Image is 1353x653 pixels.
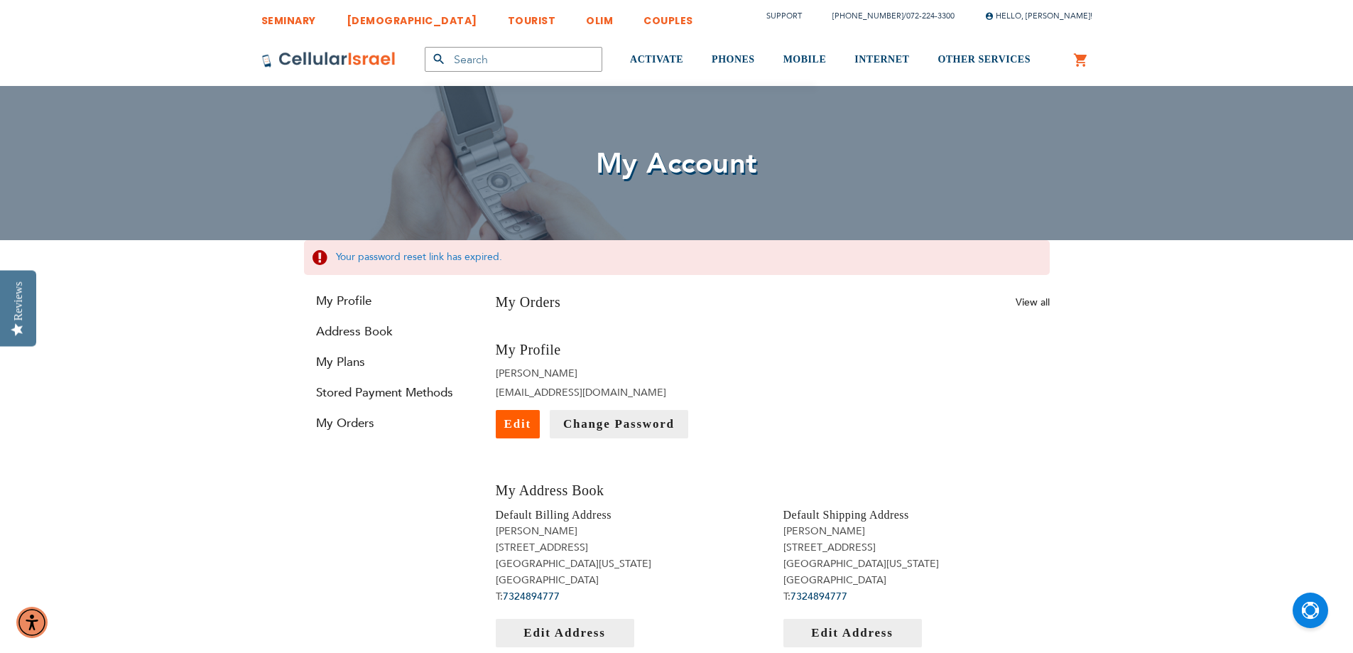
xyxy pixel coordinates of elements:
[783,619,922,647] a: Edit Address
[16,607,48,638] div: Accessibility Menu
[643,4,693,30] a: COUPLES
[304,354,474,370] a: My Plans
[1016,296,1050,309] a: View all
[496,293,561,312] h3: My Orders
[347,4,477,30] a: [DEMOGRAPHIC_DATA]
[304,384,474,401] a: Stored Payment Methods
[790,590,847,603] a: 7324894777
[783,33,827,87] a: MOBILE
[504,417,531,431] span: Edit
[832,11,903,21] a: [PHONE_NUMBER]
[508,4,556,30] a: TOURIST
[938,33,1031,87] a: OTHER SERVICES
[503,590,560,603] a: 7324894777
[496,367,762,380] li: [PERSON_NAME]
[854,54,909,65] span: INTERNET
[783,507,1050,523] h4: Default Shipping Address
[811,626,893,639] span: Edit Address
[496,410,540,438] a: Edit
[985,11,1092,21] span: Hello, [PERSON_NAME]!
[523,626,605,639] span: Edit Address
[906,11,955,21] a: 072-224-3300
[712,33,755,87] a: PHONES
[550,410,688,438] a: Change Password
[496,386,762,399] li: [EMAIL_ADDRESS][DOMAIN_NAME]
[304,415,474,431] a: My Orders
[261,51,396,68] img: Cellular Israel Logo
[496,482,604,498] span: My Address Book
[496,507,762,523] h4: Default Billing Address
[630,54,683,65] span: ACTIVATE
[261,4,316,30] a: SEMINARY
[712,54,755,65] span: PHONES
[783,54,827,65] span: MOBILE
[425,47,602,72] input: Search
[496,619,634,647] a: Edit Address
[304,293,474,309] a: My Profile
[783,523,1050,605] address: [PERSON_NAME] [STREET_ADDRESS] [GEOGRAPHIC_DATA][US_STATE] [GEOGRAPHIC_DATA] T:
[586,4,613,30] a: OLIM
[304,240,1050,275] div: Your password reset link has expired.
[938,54,1031,65] span: OTHER SERVICES
[12,281,25,320] div: Reviews
[854,33,909,87] a: INTERNET
[766,11,802,21] a: Support
[630,33,683,87] a: ACTIVATE
[304,323,474,340] a: Address Book
[496,340,762,360] h3: My Profile
[496,523,762,605] address: [PERSON_NAME] [STREET_ADDRESS] [GEOGRAPHIC_DATA][US_STATE] [GEOGRAPHIC_DATA] T:
[596,144,758,183] span: My Account
[818,6,955,26] li: /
